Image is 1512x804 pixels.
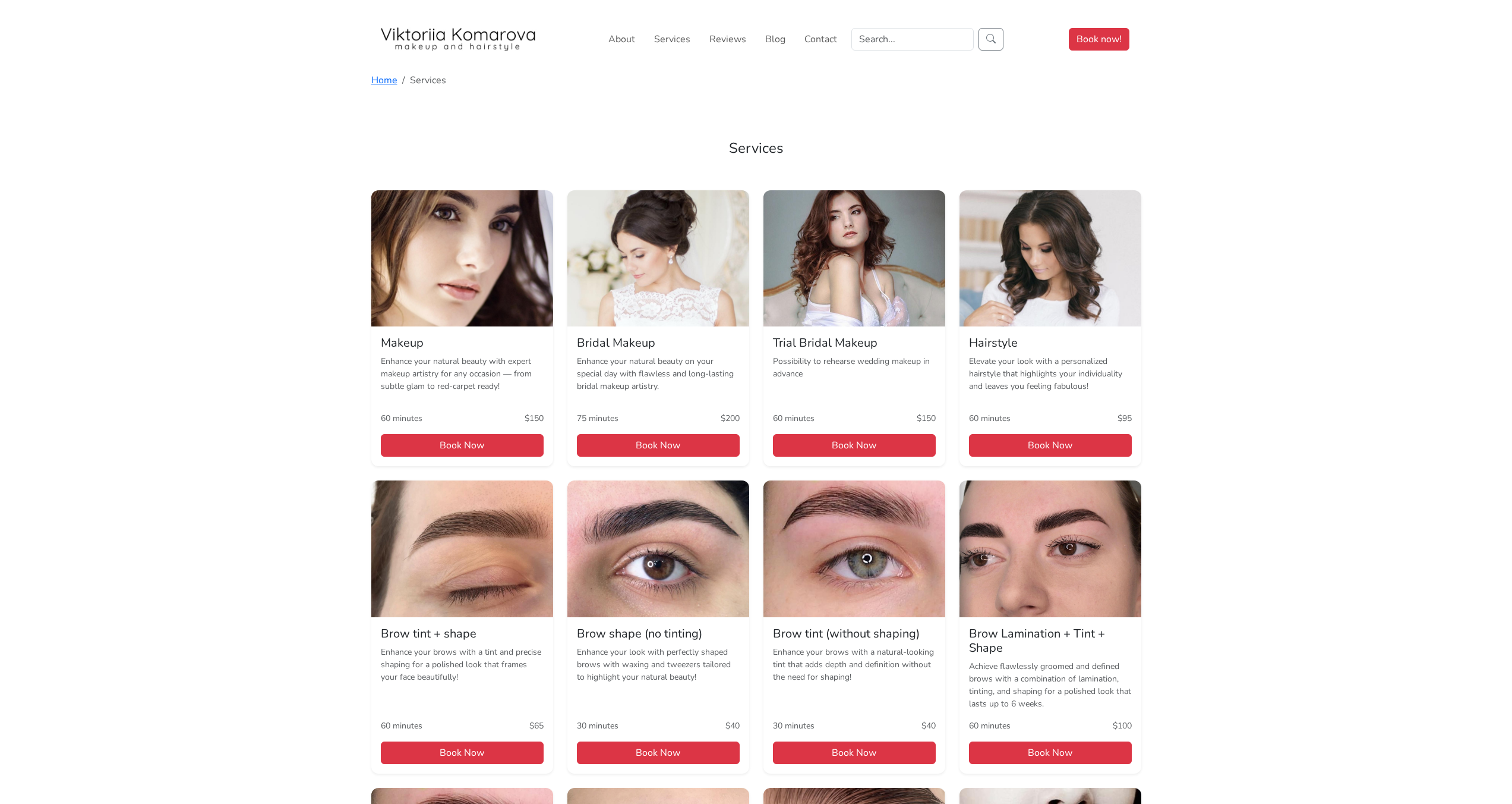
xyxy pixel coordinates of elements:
span: $65 [529,720,544,732]
span: 30 minutes [577,720,618,732]
span: $40 [725,720,740,732]
span: 60 minutes [969,720,1011,732]
a: Makeup Enhance your natural beauty with expert makeup artistry for any occasion — from subtle gla... [371,190,553,467]
input: Search [851,28,974,51]
span: Book Now [969,742,1132,764]
span: 60 minutes [381,720,422,732]
h5: Hairstyle [969,336,1132,350]
h2: Services [371,111,1141,186]
span: $40 [921,720,936,732]
span: Book Now [773,434,936,457]
span: $100 [1113,720,1132,732]
p: Possibility to rehearse wedding makeup in advance [773,355,936,403]
img: Brow shape (no tinting) in San Diego [567,480,749,617]
a: Bridal Makeup Enhance your natural beauty on your special day with flawless and long-lasting brid... [567,190,749,467]
span: $150 [917,412,936,425]
h5: Brow tint (without shaping) [773,627,936,641]
span: $200 [721,412,740,425]
span: 30 minutes [773,720,815,732]
h5: Bridal Makeup [577,336,740,350]
span: Book Now [577,742,740,764]
nav: breadcrumb [371,73,1141,87]
li: Services [397,73,446,87]
p: Enhance your brows with a tint and precise shaping for a polished look that frames your face beau... [381,646,544,710]
a: Book now! [1069,28,1129,51]
a: Trial Bridal Makeup Possibility to rehearse wedding makeup in advance 60 minutes $150 Book Now [763,190,945,467]
a: Brow tint (without shaping) Enhance your brows with a natural-looking tint that adds depth and de... [763,480,945,774]
span: Book Now [773,742,936,764]
img: Hairstyle in San Diego [959,190,1141,327]
span: Book Now [577,434,740,457]
a: Brow Lamination + Tint + Shape Achieve flawlessly groomed and defined brows with a combination of... [959,480,1141,774]
span: 60 minutes [773,412,815,425]
a: Brow tint + shape Enhance your brows with a tint and precise shaping for a polished look that fra... [371,480,553,774]
span: 60 minutes [381,412,422,425]
h5: Brow Lamination + Tint + Shape [969,627,1132,655]
a: Services [649,27,695,51]
p: Achieve flawlessly groomed and defined brows with a combination of lamination, tinting, and shapi... [969,660,1132,710]
p: Enhance your look with perfectly shaped brows with waxing and tweezers tailored to highlight your... [577,646,740,710]
span: Book Now [381,742,544,764]
h5: Brow shape (no tinting) [577,627,740,641]
span: 75 minutes [577,412,618,425]
p: Enhance your natural beauty on your special day with flawless and long-lasting bridal makeup arti... [577,355,740,403]
a: Reviews [705,27,751,51]
p: Enhance your natural beauty with expert makeup artistry for any occasion — from subtle glam to re... [381,355,544,403]
span: Book Now [969,434,1132,457]
a: Hairstyle Elevate your look with a personalized hairstyle that highlights your individuality and ... [959,190,1141,467]
img: Brow tint + shape in San Diego [371,480,553,617]
a: About [604,27,640,51]
a: Blog [760,27,790,51]
img: San Diego Makeup Artist Viktoriia Komarova [378,27,539,51]
span: Book Now [381,434,544,457]
a: Brow shape (no tinting) Enhance your look with perfectly shaped brows with waxing and tweezers ta... [567,480,749,774]
h5: Makeup [381,336,544,350]
span: $95 [1118,412,1132,425]
a: Contact [800,27,842,51]
a: Home [371,74,397,87]
p: Enhance your brows with a natural-looking tint that adds depth and definition without the need fo... [773,646,936,710]
h5: Brow tint + shape [381,627,544,641]
img: Bridal Makeup in San Diego [567,190,749,327]
img: Brow Lamination + Tint + Shape in San Diego [959,480,1141,617]
p: Elevate your look with a personalized hairstyle that highlights your individuality and leaves you... [969,355,1132,403]
img: Makeup in San Diego [371,190,553,327]
h5: Trial Bridal Makeup [773,336,936,350]
img: Brow tint (without shaping) in San Diego [763,480,945,617]
img: Trial Bridal Makeup in San Diego [763,190,945,327]
span: 60 minutes [969,412,1011,425]
span: $150 [525,412,544,425]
